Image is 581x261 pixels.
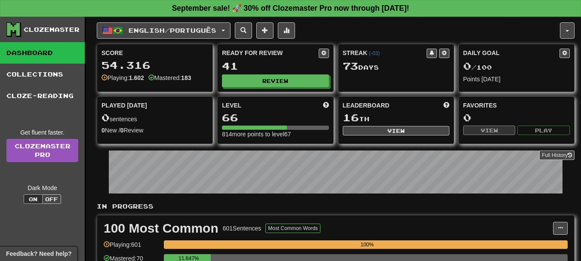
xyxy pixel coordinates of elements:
a: (-03) [369,50,380,56]
strong: 0 [101,127,105,134]
div: 100% [166,240,568,249]
button: On [24,194,43,204]
div: 100 Most Common [104,222,218,235]
button: English/Português [97,22,231,39]
div: Clozemaster [24,25,80,34]
div: 66 [222,112,329,123]
div: New / Review [101,126,208,135]
div: Day s [343,61,449,72]
strong: 1.602 [129,74,144,81]
button: View [463,126,516,135]
span: Leaderboard [343,101,390,110]
span: This week in points, UTC [443,101,449,110]
strong: 183 [181,74,191,81]
button: Most Common Words [265,224,320,233]
span: Score more points to level up [323,101,329,110]
button: Play [517,126,570,135]
span: English / Português [129,27,216,34]
div: 0 [463,112,570,123]
button: Add sentence to collection [256,22,274,39]
span: 0 [463,60,471,72]
span: Open feedback widget [6,249,71,258]
div: Score [101,49,208,57]
div: Favorites [463,101,570,110]
div: 41 [222,61,329,71]
strong: 0 [120,127,124,134]
div: 601 Sentences [223,224,261,233]
button: Full History [539,150,575,160]
button: Search sentences [235,22,252,39]
a: ClozemasterPro [6,139,78,162]
span: 73 [343,60,358,72]
div: Get fluent faster. [6,128,78,137]
div: Dark Mode [6,184,78,192]
div: Ready for Review [222,49,318,57]
strong: September sale! 🚀 30% off Clozemaster Pro now through [DATE]! [172,4,409,12]
p: In Progress [97,202,575,211]
span: 0 [101,111,110,123]
button: More stats [278,22,295,39]
button: Review [222,74,329,87]
span: / 100 [463,64,492,71]
div: th [343,112,449,123]
div: Streak [343,49,427,57]
div: 814 more points to level 67 [222,130,329,138]
div: Mastered: [148,74,191,82]
div: Playing: 601 [104,240,160,255]
button: Off [42,194,61,204]
span: Played [DATE] [101,101,147,110]
span: Level [222,101,241,110]
div: Daily Goal [463,49,559,58]
button: View [343,126,449,135]
div: sentences [101,112,208,123]
div: Points [DATE] [463,75,570,83]
span: 16 [343,111,359,123]
div: Playing: [101,74,144,82]
div: 54.316 [101,60,208,71]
